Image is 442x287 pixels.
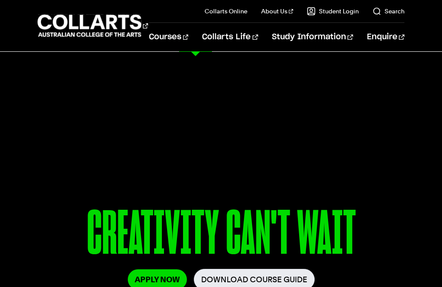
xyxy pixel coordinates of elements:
[202,23,258,51] a: Collarts Life
[261,7,293,16] a: About Us
[367,23,404,51] a: Enquire
[149,23,188,51] a: Courses
[272,23,353,51] a: Study Information
[205,7,247,16] a: Collarts Online
[307,7,359,16] a: Student Login
[373,7,404,16] a: Search
[38,202,404,269] p: CREATIVITY CAN'T WAIT
[38,13,127,38] div: Go to homepage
